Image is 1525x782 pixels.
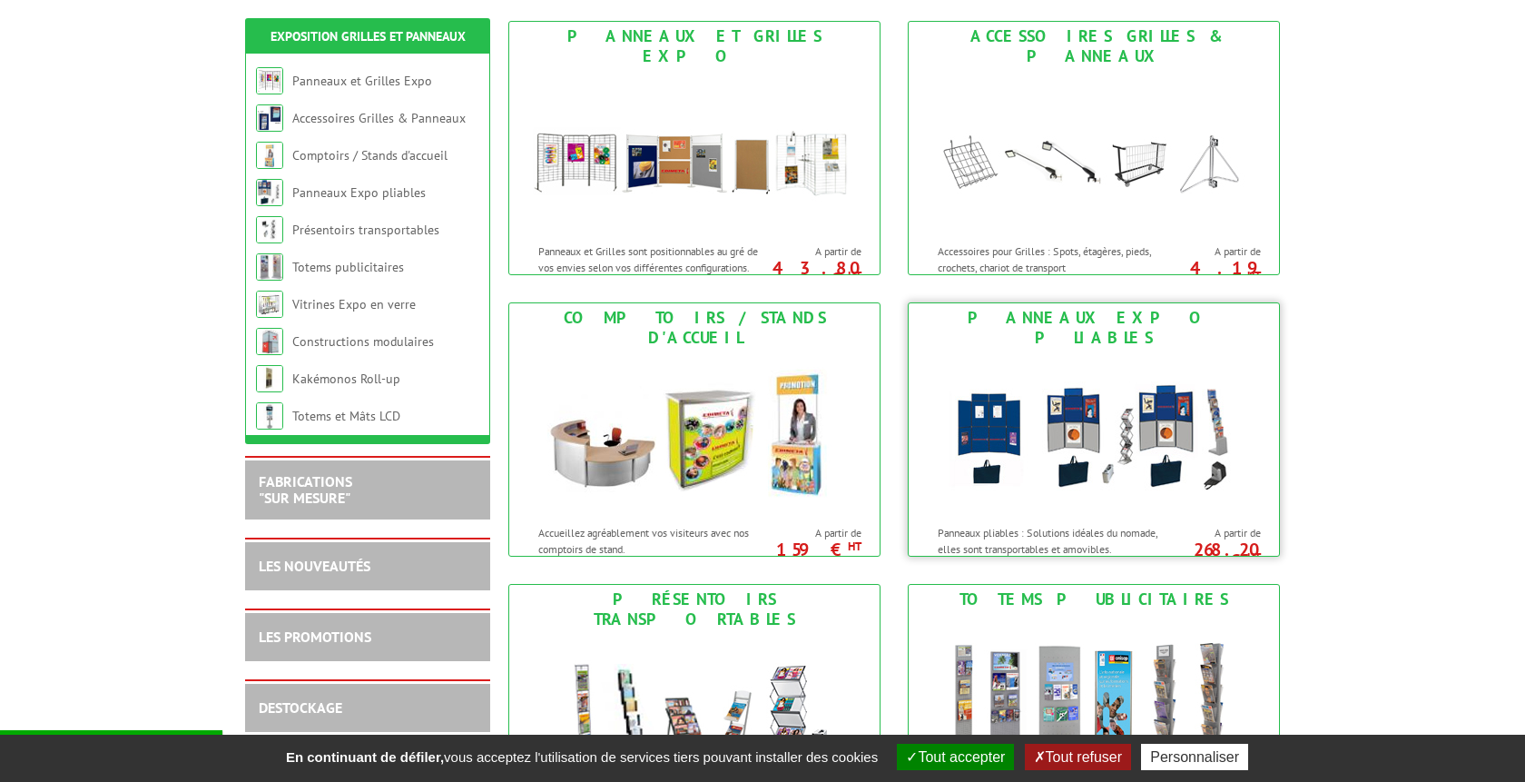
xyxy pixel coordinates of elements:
p: Panneaux pliables : Solutions idéales du nomade, elles sont transportables et amovibles. [938,525,1163,556]
span: vous acceptez l'utilisation de services tiers pouvant installer des cookies [277,749,887,765]
strong: En continuant de défiler, [286,749,444,765]
img: Accessoires Grilles & Panneaux [256,104,283,132]
a: DESTOCKAGE [259,698,342,717]
a: FABRICATIONS"Sur Mesure" [259,472,352,507]
a: LES PROMOTIONS [259,628,371,646]
sup: HT [1247,268,1261,283]
p: Accessoires pour Grilles : Spots, étagères, pieds, crochets, chariot de transport [938,243,1163,274]
a: Vitrines Expo en verre [292,296,416,312]
a: Accessoires Grilles & Panneaux Accessoires Grilles & Panneaux Accessoires pour Grilles : Spots, é... [908,21,1280,275]
p: Panneaux et Grilles sont positionnables au gré de vos envies selon vos différentes configurations. [538,243,763,274]
img: Panneaux Expo pliables [256,179,283,206]
a: LES NOUVEAUTÉS [259,557,370,575]
a: Panneaux Expo pliables Panneaux Expo pliables Panneaux pliables : Solutions idéales du nomade, el... [908,302,1280,557]
p: 159 € [760,544,861,555]
div: Panneaux et Grilles Expo [514,26,875,66]
img: Comptoirs / Stands d'accueil [256,142,283,169]
a: Kakémonos Roll-up [292,371,400,387]
img: Totems publicitaires [256,253,283,281]
a: Panneaux Expo pliables [292,184,426,201]
img: Totems et Mâts LCD [256,402,283,430]
sup: HT [848,539,861,554]
img: Panneaux et Grilles Expo [256,67,283,94]
span: A partir de [769,244,861,259]
img: Comptoirs / Stands d'accueil [526,352,862,516]
p: 43.80 € [760,262,861,284]
img: Kakémonos Roll-up [256,365,283,392]
div: Comptoirs / Stands d'accueil [514,308,875,348]
img: Panneaux et Grilles Expo [526,71,862,234]
a: Totems et Mâts LCD [292,408,400,424]
img: Constructions modulaires [256,328,283,355]
a: Totems publicitaires [292,259,404,275]
a: Constructions modulaires [292,333,434,350]
p: Accueillez agréablement vos visiteurs avec nos comptoirs de stand. [538,525,763,556]
p: 4.19 € [1159,262,1261,284]
button: Tout refuser [1025,744,1131,770]
a: Comptoirs / Stands d'accueil [292,147,448,163]
div: Totems publicitaires [913,589,1274,609]
sup: HT [1247,549,1261,565]
div: Présentoirs transportables [514,589,875,629]
img: Présentoirs transportables [256,216,283,243]
img: Vitrines Expo en verre [256,291,283,318]
div: Panneaux Expo pliables [913,308,1274,348]
p: 268.20 € [1159,544,1261,566]
img: Panneaux Expo pliables [926,352,1262,516]
span: A partir de [769,526,861,540]
button: Tout accepter [897,744,1014,770]
div: Accessoires Grilles & Panneaux [913,26,1274,66]
sup: HT [848,268,861,283]
img: Accessoires Grilles & Panneaux [926,71,1262,234]
a: Accessoires Grilles & Panneaux [292,110,466,126]
a: Panneaux et Grilles Expo Panneaux et Grilles Expo Panneaux et Grilles sont positionnables au gré ... [508,21,881,275]
button: Personnaliser (fenêtre modale) [1141,744,1248,770]
img: Totems publicitaires [926,614,1262,777]
a: Exposition Grilles et Panneaux [271,28,466,45]
span: A partir de [1168,526,1261,540]
a: Présentoirs transportables [292,222,439,238]
a: Panneaux et Grilles Expo [292,73,432,89]
span: A partir de [1168,244,1261,259]
a: Comptoirs / Stands d'accueil Comptoirs / Stands d'accueil Accueillez agréablement vos visiteurs a... [508,302,881,557]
